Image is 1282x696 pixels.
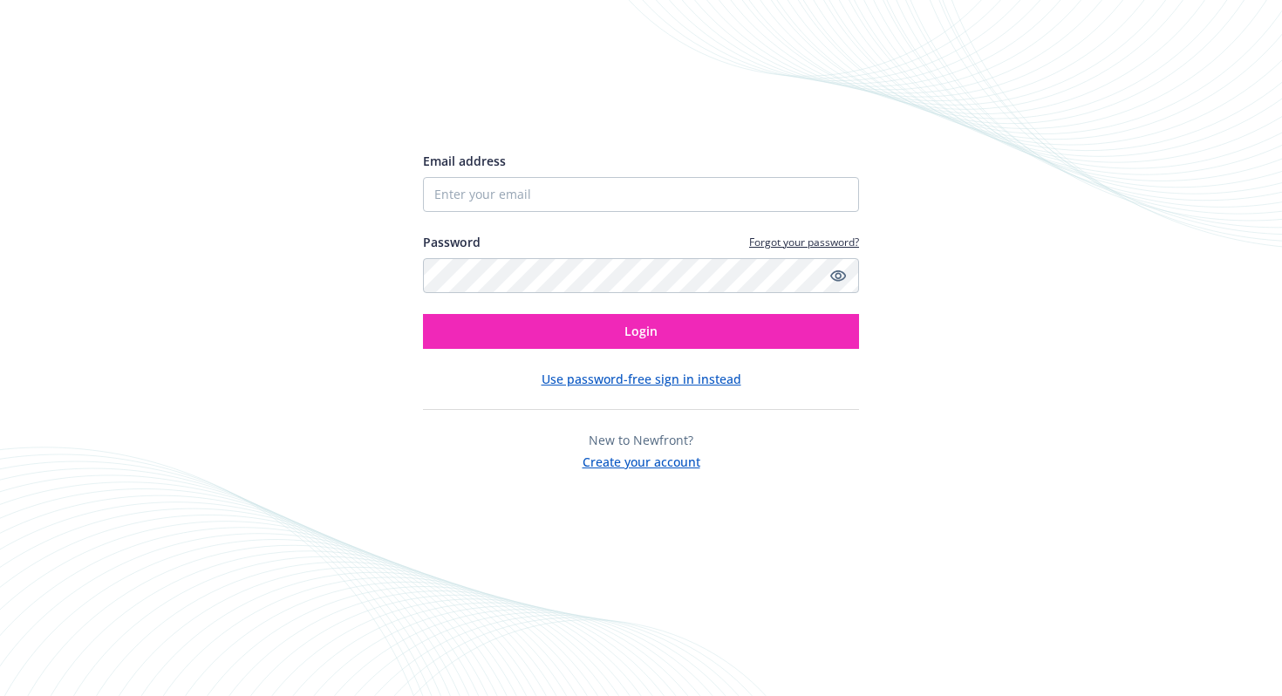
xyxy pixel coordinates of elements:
button: Login [423,314,859,349]
span: New to Newfront? [589,432,693,448]
input: Enter your password [423,258,859,293]
input: Enter your email [423,177,859,212]
label: Password [423,233,481,251]
a: Show password [828,265,849,286]
a: Forgot your password? [749,235,859,249]
button: Create your account [583,449,700,471]
span: Login [624,323,658,339]
span: Email address [423,153,506,169]
button: Use password-free sign in instead [542,370,741,388]
img: Newfront logo [423,89,588,119]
